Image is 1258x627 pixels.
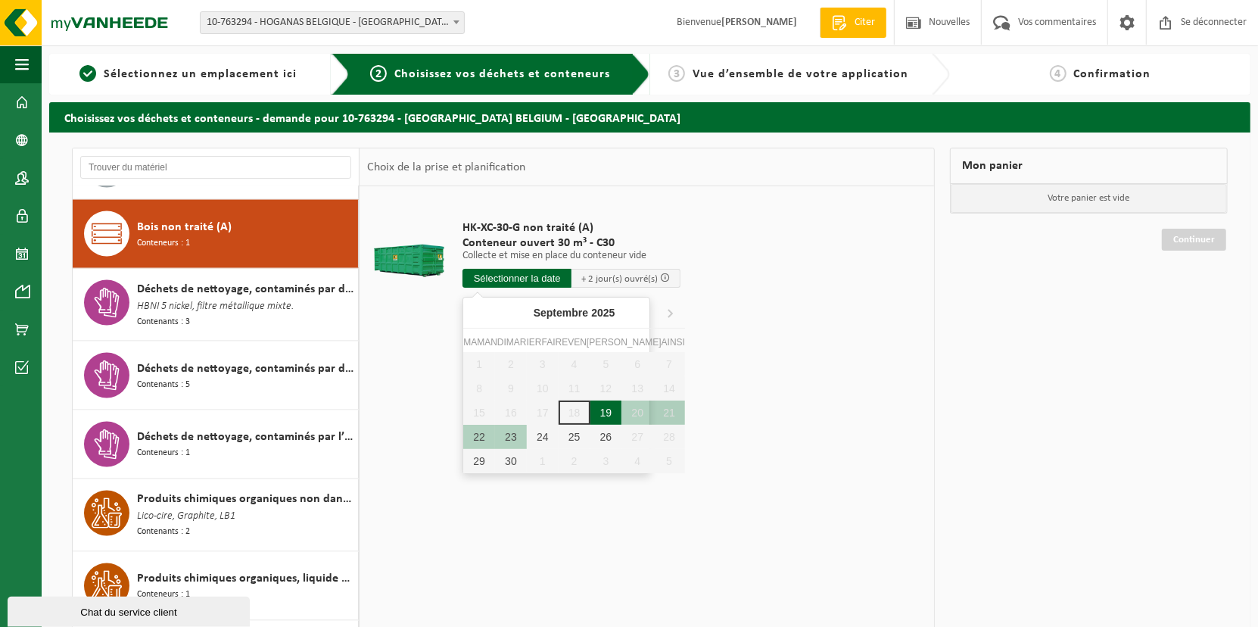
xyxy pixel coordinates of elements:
[587,335,662,350] div: [PERSON_NAME]
[462,236,680,251] span: Conteneur ouvert 30 m³ - C30
[73,200,359,269] button: Bois non traité (A) Conteneurs : 1
[137,526,190,540] span: Contenants : 2
[394,68,610,80] span: Choisissez vos déchets et conteneurs
[200,11,465,34] span: 10-763294 - HOGANAS BELGIUM - ATH
[559,449,590,473] div: 2
[79,65,96,82] span: 1
[851,15,879,30] span: Citer
[73,479,359,552] button: Produits chimiques organiques non dangereux, liquides dans de petits emballages Lico-cire, Graphi...
[137,588,190,603] span: Conteneurs : 1
[590,425,622,449] div: 26
[137,236,190,251] span: Conteneurs : 1
[950,148,1228,184] div: Mon panier
[137,570,354,588] span: Produits chimiques organiques, liquide dangereux dans de petits contenants
[462,220,680,236] span: HK-XC-30-G non traité (A)
[73,269,359,342] button: Déchets de nettoyage, contaminés par des métaux lourds HBNI 5 nickel, filtre métallique mixte. Co...
[104,68,297,80] span: Sélectionnez un emplacement ici
[137,378,190,392] span: Contenants : 5
[462,269,571,288] input: Sélectionner la date
[137,280,354,298] span: Déchets de nettoyage, contaminés par des métaux lourds
[534,307,588,318] font: Septembre
[495,425,527,449] div: 23
[527,449,559,473] div: 1
[137,218,232,236] span: Bois non traité (A)
[591,307,615,318] i: 2025
[8,594,253,627] iframe: chat widget
[370,65,387,82] span: 2
[49,102,1250,132] h2: Choisissez vos déchets et conteneurs - demande pour 10-763294 - [GEOGRAPHIC_DATA] BELGIUM - [GEOG...
[590,401,622,425] div: 19
[463,425,495,449] div: 22
[137,447,190,461] span: Conteneurs : 1
[693,68,908,80] span: Vue d’ensemble de votre application
[542,335,568,350] div: Faire
[568,335,587,350] div: Ven
[137,315,190,329] span: Contenants : 3
[463,449,495,473] div: 29
[137,509,235,526] span: Lico-cire, Graphite, LB1
[57,65,319,83] a: 1Sélectionnez un emplacement ici
[506,335,542,350] div: Marier
[527,425,559,449] div: 24
[677,17,797,28] font: Bienvenue
[463,335,497,350] div: maman
[137,298,294,315] span: HBNI 5 nickel, filtre métallique mixte.
[73,552,359,621] button: Produits chimiques organiques, liquide dangereux dans de petits contenants Conteneurs : 1
[201,12,464,33] span: 10-763294 - HOGANAS BELGIUM - ATH
[1162,229,1226,251] a: Continuer
[668,65,685,82] span: 3
[73,342,359,410] button: Déchets de nettoyage, contaminés par divers déchets dangereux Contenants : 5
[951,184,1227,213] p: Votre panier est vide
[137,360,354,378] span: Déchets de nettoyage, contaminés par divers déchets dangereux
[73,410,359,479] button: Déchets de nettoyage, contaminés par l’huile Conteneurs : 1
[497,335,506,350] div: Di
[1074,68,1151,80] span: Confirmation
[590,449,622,473] div: 3
[581,274,658,284] span: + 2 jour(s) ouvré(s)
[721,17,797,28] strong: [PERSON_NAME]
[1050,65,1066,82] span: 4
[80,156,351,179] input: Trouver du matériel
[360,148,533,186] div: Choix de la prise et planification
[559,425,590,449] div: 25
[462,251,680,261] p: Collecte et mise en place du conteneur vide
[137,491,354,509] span: Produits chimiques organiques non dangereux, liquides dans de petits emballages
[820,8,886,38] a: Citer
[495,449,527,473] div: 30
[137,429,354,447] span: Déchets de nettoyage, contaminés par l’huile
[662,335,685,350] div: ainsi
